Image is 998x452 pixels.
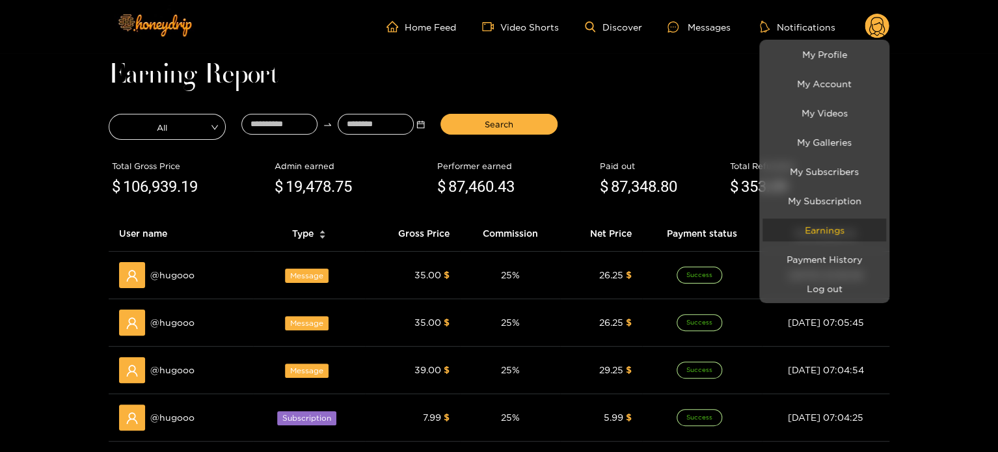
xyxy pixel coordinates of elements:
a: Earnings [762,219,886,241]
button: Log out [762,277,886,300]
a: My Profile [762,43,886,66]
a: My Subscription [762,189,886,212]
a: My Subscribers [762,160,886,183]
a: Payment History [762,248,886,271]
a: My Galleries [762,131,886,153]
a: My Account [762,72,886,95]
a: My Videos [762,101,886,124]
